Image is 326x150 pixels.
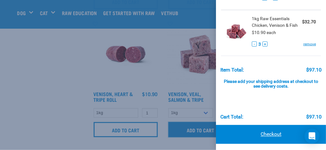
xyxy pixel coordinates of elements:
span: 3 [258,41,261,48]
a: Checkout [216,125,326,144]
a: remove [303,41,316,47]
img: Raw Essentials Chicken, Venison & Fish [226,15,247,48]
button: + [262,42,268,47]
div: Cart total: [220,114,243,120]
div: $97.10 [306,67,322,73]
div: Open Intercom Messenger [305,129,320,144]
button: - [252,42,257,47]
div: Please add your shipping address at checkout to see delivery costs. [220,73,322,89]
span: 1kg Raw Essentials Chicken, Venison & Fish [252,15,302,29]
div: Item Total: [220,67,244,73]
div: $97.10 [306,114,322,120]
span: $10.90 each [252,30,276,35]
strong: $32.70 [302,19,316,24]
